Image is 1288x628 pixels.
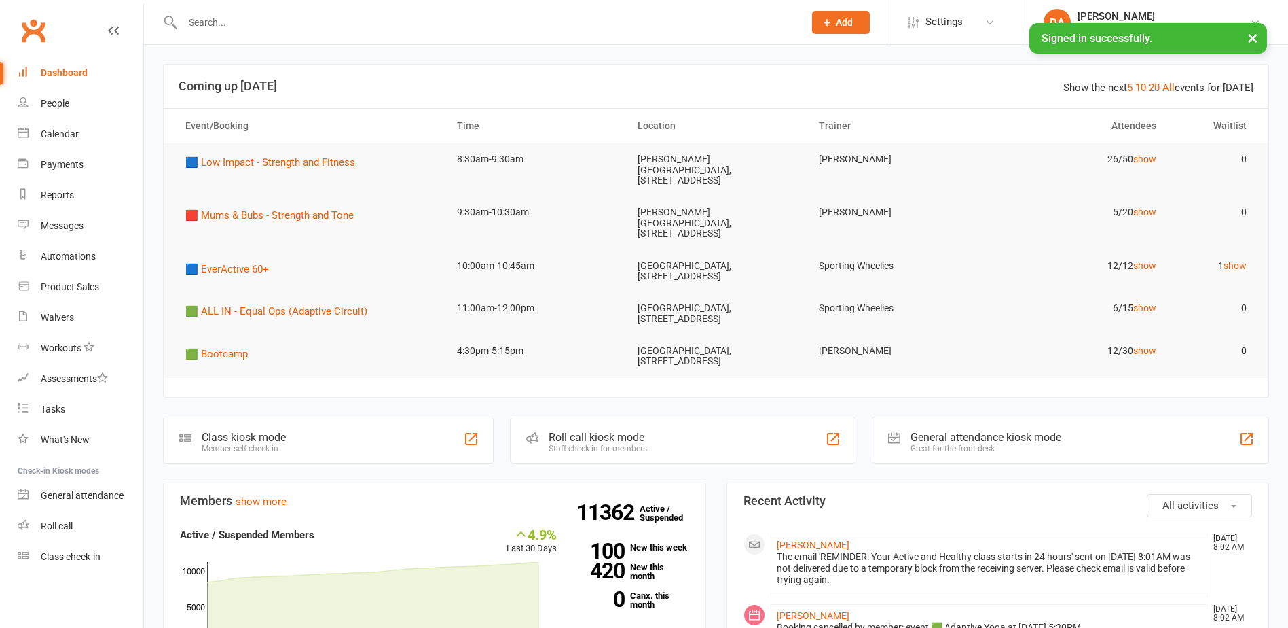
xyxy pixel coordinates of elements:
[18,394,143,425] a: Tasks
[41,98,69,109] div: People
[925,7,963,37] span: Settings
[179,80,1253,93] h3: Coming up [DATE]
[625,196,806,249] td: [PERSON_NAME][GEOGRAPHIC_DATA], [STREET_ADDRESS]
[18,180,143,211] a: Reports
[18,425,143,455] a: What's New
[1042,32,1152,45] span: Signed in successfully.
[1133,154,1156,164] a: show
[987,143,1168,175] td: 26/50
[41,343,81,353] div: Workouts
[812,11,870,34] button: Add
[41,251,96,262] div: Automations
[987,335,1168,367] td: 12/30
[807,109,987,143] th: Trainer
[445,335,625,367] td: 4:30pm-5:15pm
[202,444,286,453] div: Member self check-in
[625,250,806,293] td: [GEOGRAPHIC_DATA], [STREET_ADDRESS]
[640,494,699,532] a: 11362Active / Suspended
[180,494,689,508] h3: Members
[1133,207,1156,217] a: show
[625,143,806,196] td: [PERSON_NAME][GEOGRAPHIC_DATA], [STREET_ADDRESS]
[577,561,625,581] strong: 420
[445,196,625,228] td: 9:30am-10:30am
[41,521,73,531] div: Roll call
[1044,9,1071,36] div: DA
[185,263,269,275] span: 🟦 EverActive 60+
[18,211,143,241] a: Messages
[185,348,248,360] span: 🟩 Bootcamp
[507,527,557,556] div: Last 30 Days
[910,431,1061,444] div: General attendance kiosk mode
[1078,22,1250,35] div: Active and Healthy [GEOGRAPHIC_DATA]
[1133,302,1156,313] a: show
[777,551,1202,586] div: The email 'REMINDER: Your Active and Healthy class starts in 24 hours' sent on [DATE] 8:01AM was ...
[807,143,987,175] td: [PERSON_NAME]
[1063,80,1253,96] div: Show the next events for [DATE]
[41,281,99,292] div: Product Sales
[987,250,1168,282] td: 12/12
[507,527,557,542] div: 4.9%
[1135,82,1146,94] a: 10
[18,58,143,88] a: Dashboard
[1223,260,1247,271] a: show
[577,541,625,561] strong: 100
[1162,82,1175,94] a: All
[625,292,806,335] td: [GEOGRAPHIC_DATA], [STREET_ADDRESS]
[625,109,806,143] th: Location
[1207,534,1251,552] time: [DATE] 8:02 AM
[576,502,640,523] strong: 11362
[777,610,849,621] a: [PERSON_NAME]
[41,490,124,501] div: General attendance
[41,190,74,200] div: Reports
[180,529,314,541] strong: Active / Suspended Members
[185,209,354,222] span: 🟥 Mums & Bubs - Strength and Tone
[1127,82,1133,94] a: 5
[1078,10,1250,22] div: [PERSON_NAME]
[987,292,1168,324] td: 6/15
[18,272,143,302] a: Product Sales
[41,404,65,415] div: Tasks
[41,373,108,384] div: Assessments
[549,444,647,453] div: Staff check-in for members
[987,196,1168,228] td: 5/20
[1133,260,1156,271] a: show
[18,542,143,572] a: Class kiosk mode
[577,543,689,552] a: 100New this week
[1162,500,1219,512] span: All activities
[236,495,287,508] a: show more
[1149,82,1160,94] a: 20
[1147,494,1252,517] button: All activities
[777,540,849,551] a: [PERSON_NAME]
[202,431,286,444] div: Class kiosk mode
[743,494,1253,508] h3: Recent Activity
[41,128,79,139] div: Calendar
[1207,605,1251,623] time: [DATE] 8:02 AM
[1169,250,1259,282] td: 1
[41,159,84,170] div: Payments
[185,305,367,317] span: 🟩 ALL IN - Equal Ops (Adaptive Circuit)
[185,156,355,169] span: 🟦 Low Impact - Strength and Fitness
[807,292,987,324] td: Sporting Wheelies
[807,250,987,282] td: Sporting Wheelies
[41,551,100,562] div: Class check-in
[1169,109,1259,143] th: Waitlist
[577,591,689,609] a: 0Canx. this month
[445,250,625,282] td: 10:00am-10:45am
[16,14,50,48] a: Clubworx
[1133,345,1156,356] a: show
[41,434,90,445] div: What's New
[1240,23,1265,52] button: ×
[18,364,143,394] a: Assessments
[18,333,143,364] a: Workouts
[1169,143,1259,175] td: 0
[173,109,445,143] th: Event/Booking
[1169,196,1259,228] td: 0
[185,261,278,277] button: 🟦 EverActive 60+
[445,292,625,324] td: 11:00am-12:00pm
[1169,335,1259,367] td: 0
[41,312,74,323] div: Waivers
[445,143,625,175] td: 8:30am-9:30am
[41,220,84,231] div: Messages
[18,241,143,272] a: Automations
[18,88,143,119] a: People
